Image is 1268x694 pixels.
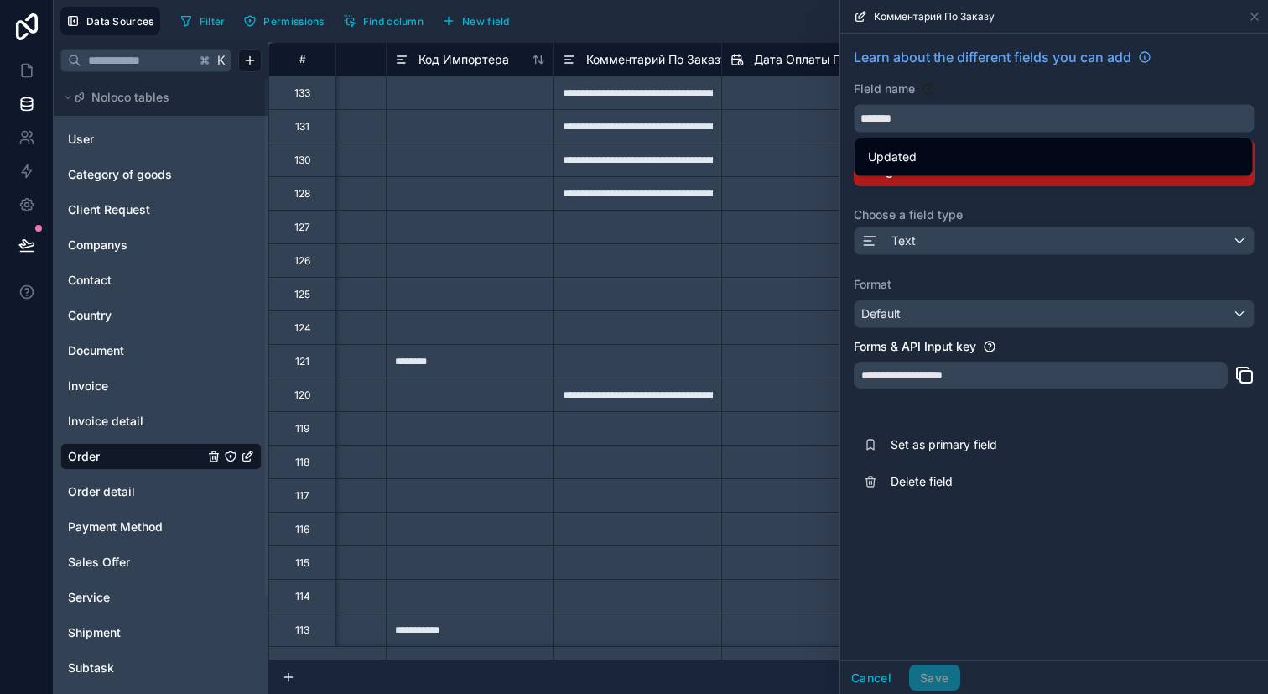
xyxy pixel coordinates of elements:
[891,473,1132,490] span: Delete field
[295,422,309,436] div: 119
[294,288,310,301] div: 125
[60,478,262,505] div: Order detail
[68,624,121,641] span: Shipment
[68,554,130,571] span: Sales Offer
[68,166,204,183] a: Category of goods
[295,556,309,570] div: 115
[68,342,204,359] a: Document
[68,201,204,218] a: Client Request
[237,8,330,34] button: Permissions
[891,436,1132,453] span: Set as primary field
[68,342,124,359] span: Document
[295,523,309,536] div: 116
[60,373,262,399] div: Invoice
[68,166,172,183] span: Category of goods
[68,554,204,571] a: Sales Offer
[854,227,1255,255] button: Text
[68,201,150,218] span: Client Request
[60,655,262,681] div: Subtask
[854,81,915,97] label: Field name
[68,131,94,148] span: User
[60,86,252,109] button: Noloco tables
[237,8,336,34] a: Permissions
[60,196,262,223] div: Client Request
[68,589,204,606] a: Service
[60,619,262,646] div: Shipment
[68,413,204,430] a: Invoice detail
[60,232,262,258] div: Companys
[68,589,110,606] span: Service
[854,47,1151,67] a: Learn about the different fields you can add
[60,161,262,188] div: Category of goods
[60,267,262,294] div: Contact
[263,15,324,28] span: Permissions
[174,8,231,34] button: Filter
[60,126,262,153] div: User
[754,51,904,68] span: Дата Оплаты Поставщику
[462,15,510,28] span: New field
[60,514,262,540] div: Payment Method
[294,86,310,100] div: 133
[68,307,204,324] a: Country
[60,302,262,329] div: Country
[586,51,727,68] span: Комментарий По Заказу
[295,489,309,503] div: 117
[854,276,1255,293] label: Format
[91,89,169,106] span: Noloco tables
[200,15,226,28] span: Filter
[68,483,204,500] a: Order detail
[854,47,1131,67] span: Learn about the different fields you can add
[294,321,311,335] div: 124
[854,463,1255,500] button: Delete field
[868,147,917,167] span: Updated
[60,549,262,576] div: Sales Offer
[68,378,204,394] a: Invoice
[68,131,204,148] a: User
[68,237,127,253] span: Companys
[854,338,976,355] label: Forms & API Input key
[60,408,262,435] div: Invoice detail
[295,657,309,671] div: 112
[294,221,310,234] div: 127
[60,7,160,35] button: Data Sources
[436,8,516,34] button: New field
[68,660,114,676] span: Subtask
[295,590,310,603] div: 114
[337,8,429,34] button: Find column
[68,624,204,641] a: Shipment
[294,389,311,402] div: 120
[68,307,112,324] span: Country
[295,355,309,368] div: 121
[295,624,309,637] div: 113
[216,55,227,66] span: K
[294,254,310,268] div: 126
[68,448,100,465] span: Order
[891,232,916,249] span: Text
[363,15,424,28] span: Find column
[840,665,902,691] button: Cancel
[854,426,1255,463] button: Set as primary field
[60,443,262,470] div: Order
[68,519,204,535] a: Payment Method
[295,120,309,133] div: 131
[294,187,310,201] div: 128
[68,272,204,289] a: Contact
[68,448,204,465] a: Order
[874,10,995,23] span: Комментарий По Заказу
[68,483,135,500] span: Order detail
[854,206,1255,223] label: Choose a field type
[86,15,154,28] span: Data Sources
[60,584,262,611] div: Service
[68,660,204,676] a: Subtask
[60,337,262,364] div: Document
[854,300,1255,328] button: Default
[68,519,163,535] span: Payment Method
[861,306,901,321] span: Default
[294,154,311,167] div: 130
[295,456,309,469] div: 118
[68,272,112,289] span: Contact
[68,378,108,394] span: Invoice
[68,237,204,253] a: Companys
[282,53,323,65] div: #
[68,413,143,430] span: Invoice detail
